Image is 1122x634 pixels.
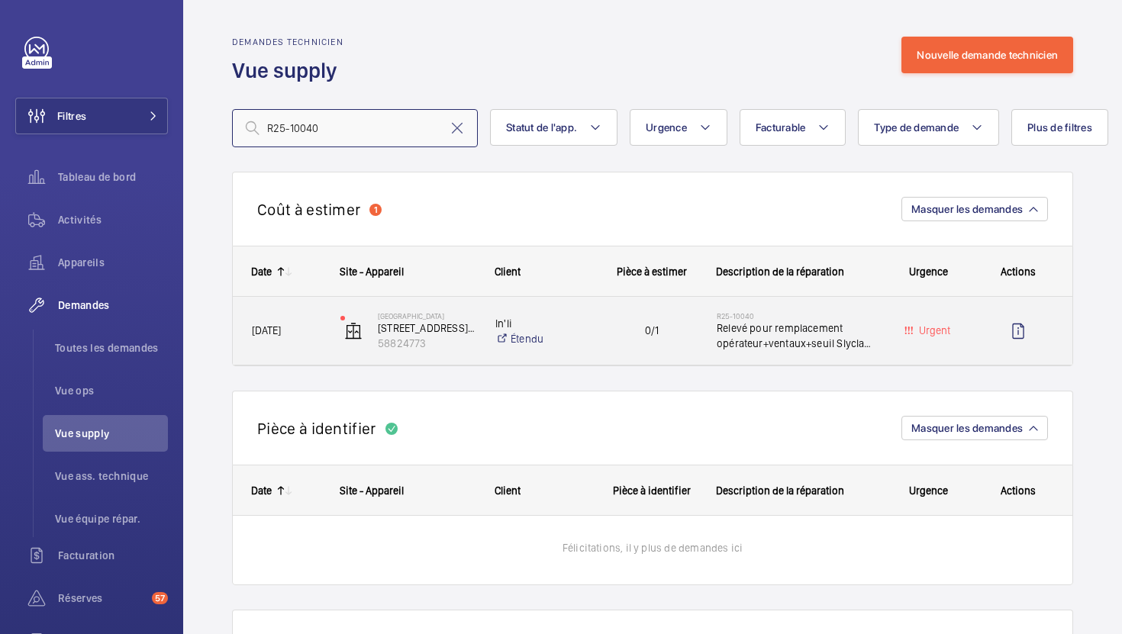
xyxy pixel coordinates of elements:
span: Masquer les demandes [911,203,1023,215]
span: Actions [1001,266,1036,278]
span: Activités [58,212,168,227]
button: Nouvelle demande technicien [901,37,1073,73]
span: Actions [1001,484,1036,497]
button: Plus de filtres [1011,109,1108,146]
button: Facturable [740,109,846,146]
button: Masquer les demandes [901,197,1048,221]
span: 0/1 [606,322,697,340]
p: [GEOGRAPHIC_DATA] [378,311,476,320]
span: Vue ass. technique [55,468,168,484]
span: Type de demande [874,121,959,134]
button: Urgence [630,109,727,146]
button: Masquer les demandes [901,416,1048,440]
span: Vue supply [55,426,168,441]
div: Date [251,266,272,278]
span: Urgence [909,266,948,278]
h2: Pièce à identifier [257,419,376,438]
span: Facturation [58,548,168,563]
p: In'li [495,316,586,331]
span: Description de la réparation [716,484,844,497]
h2: R25-10040 [717,311,874,320]
span: Urgent [916,324,950,336]
span: Tableau de bord [58,169,168,185]
span: Vue équipe répar. [55,511,168,526]
div: Press SPACE to select this row. [233,297,1072,365]
span: Site - Appareil [340,266,404,278]
h1: Vue supply [232,56,347,85]
span: Réserves [58,591,146,606]
img: elevator.svg [344,322,363,340]
span: Facturable [756,121,806,134]
a: Étendu [495,331,586,346]
span: Client [495,484,521,497]
span: Pièce à identifier [613,484,691,497]
input: Chercher par numéro de demande ou de devis [232,109,478,147]
span: Toutes les demandes [55,340,168,356]
div: Date [251,484,272,497]
h2: Coût à estimer [257,200,360,219]
div: 1 [369,204,382,216]
button: Statut de l'app. [490,109,617,146]
span: [DATE] [252,324,281,336]
button: Filtres [15,98,168,134]
button: Type de demande [858,109,999,146]
p: [STREET_ADDRESS][PERSON_NAME] [378,320,476,336]
span: 57 [152,592,168,604]
span: Filtres [57,108,86,124]
span: Masquer les demandes [911,422,1023,434]
span: Statut de l'app. [506,121,577,134]
span: Demandes [58,298,168,313]
span: Client [495,266,521,278]
span: Pièce à estimer [617,266,687,278]
span: Plus de filtres [1027,121,1092,134]
span: Urgence [909,484,948,497]
p: 58824773 [378,336,476,351]
h2: Demandes technicien [232,37,347,47]
span: Relevé pour remplacement opérateur+ventaux+seuil Slycla Plycab2 [717,320,874,351]
span: Description de la réparation [716,266,844,278]
span: Appareils [58,255,168,270]
span: Site - Appareil [340,484,404,497]
span: Vue ops [55,383,168,398]
span: Urgence [646,121,687,134]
